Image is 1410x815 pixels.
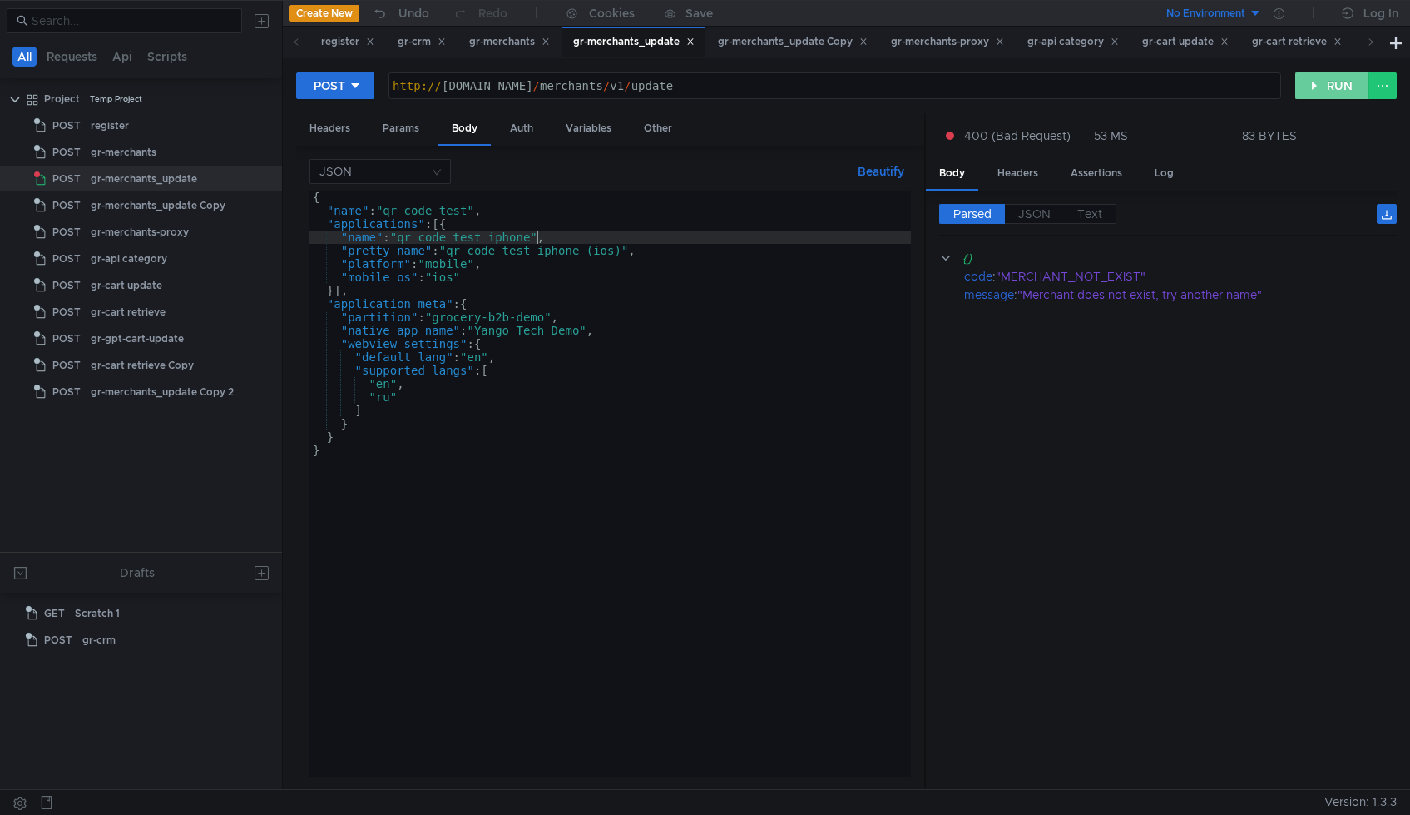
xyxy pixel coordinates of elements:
span: GET [44,601,65,626]
div: gr-api category [91,246,167,271]
span: POST [52,326,81,351]
div: Cookies [589,3,635,23]
div: {} [962,249,1373,267]
button: Api [107,47,137,67]
div: message [964,286,1014,304]
span: 400 (Bad Request) [964,127,1071,145]
span: Text [1077,206,1102,221]
div: Headers [984,158,1051,189]
input: Search... [32,12,232,30]
div: register [91,113,129,138]
div: gr-merchants_update [91,166,197,191]
span: POST [52,166,81,191]
div: 83 BYTES [1242,128,1297,143]
span: POST [52,353,81,378]
div: gr-merchants-proxy [891,33,1004,51]
div: Log [1141,158,1187,189]
div: gr-merchants [469,33,550,51]
button: RUN [1295,72,1369,99]
div: gr-cart retrieve [91,300,166,325]
div: POST [314,77,345,95]
div: Other [631,113,685,144]
div: "MERCHANT_NOT_EXIST" [996,267,1375,286]
span: POST [52,220,81,245]
span: POST [52,113,81,138]
div: gr-merchants-proxy [91,220,189,245]
button: Beautify [851,162,911,181]
div: Drafts [120,563,155,583]
div: gr-cart update [1142,33,1229,51]
div: gr-merchants_update Copy 2 [91,380,234,405]
div: gr-crm [82,628,116,653]
div: "Merchant does not exist, try another name" [1017,286,1376,304]
div: Assertions [1057,158,1135,189]
div: code [964,267,992,286]
div: Save [685,7,713,19]
button: Undo [359,1,441,26]
div: Project [44,87,80,112]
div: 53 MS [1094,128,1128,143]
div: gr-merchants_update [573,33,695,51]
span: POST [52,380,81,405]
span: POST [52,273,81,298]
div: : [964,267,1397,286]
button: Requests [42,47,102,67]
div: gr-merchants_update Copy [91,193,225,218]
div: Params [369,113,433,144]
div: Body [438,113,491,146]
div: register [321,33,374,51]
span: POST [44,628,72,653]
div: gr-gpt-cart-update [91,326,184,351]
div: gr-merchants_update Copy [718,33,868,51]
div: gr-cart update [91,273,162,298]
div: gr-cart retrieve [1252,33,1342,51]
div: No Environment [1166,6,1245,22]
div: gr-api category [1027,33,1119,51]
span: POST [52,140,81,165]
div: Headers [296,113,364,144]
div: Undo [398,3,429,23]
span: Parsed [953,206,992,221]
button: Redo [441,1,519,26]
div: gr-merchants [91,140,156,165]
div: : [964,286,1397,304]
span: POST [52,300,81,325]
div: Scratch 1 [75,601,120,626]
button: Create New [289,5,359,22]
div: Log In [1363,3,1398,23]
button: All [12,47,37,67]
span: POST [52,193,81,218]
span: Version: 1.3.3 [1324,790,1397,814]
div: gr-crm [398,33,446,51]
button: POST [296,72,374,99]
button: Scripts [142,47,192,67]
div: Redo [478,3,507,23]
div: Body [926,158,978,191]
div: gr-cart retrieve Copy [91,353,194,378]
span: JSON [1018,206,1051,221]
div: Auth [497,113,547,144]
div: Temp Project [90,87,142,112]
span: POST [52,246,81,271]
div: Variables [552,113,625,144]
